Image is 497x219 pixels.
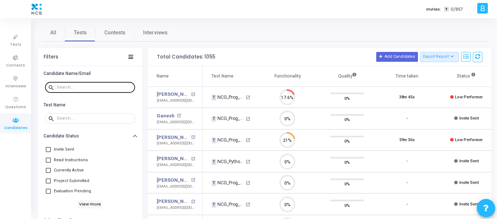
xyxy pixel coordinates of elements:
span: T [212,202,216,208]
mat-icon: open_in_new [191,92,195,97]
span: Tests [74,29,87,37]
span: Project Submitted [54,177,89,185]
span: 0% [344,180,350,188]
button: Add Candidates [376,52,418,61]
div: [EMAIL_ADDRESS][DOMAIN_NAME] [157,120,195,125]
mat-icon: search [48,115,57,122]
span: 0% [344,94,350,102]
span: Read Instructions [54,156,88,165]
a: [PERSON_NAME] [157,91,189,98]
span: Invite Sent [459,180,479,185]
label: Invites: [426,6,441,12]
div: [EMAIL_ADDRESS][DOMAIN_NAME] [157,141,195,146]
th: Status [437,66,496,87]
span: Candidates [4,125,27,131]
mat-icon: open_in_new [191,135,195,139]
span: All [50,29,56,37]
div: Time taken [396,72,418,80]
div: NCG_Prog_JavaFS_2025_Test [212,201,244,208]
span: Low Performer [455,137,483,142]
span: T [212,137,216,143]
div: NCG_Prog_JavaFS_2025_Test [212,115,244,122]
div: - [406,201,408,208]
div: - [406,158,408,165]
button: Test Name [38,99,142,110]
h6: Test Name [44,102,66,108]
mat-icon: open_in_new [246,159,250,164]
div: Name [157,72,169,80]
span: 0% [344,201,350,209]
span: T [444,7,449,12]
a: [PERSON_NAME][DEMOGRAPHIC_DATA] [157,177,189,184]
th: Functionality [258,66,317,87]
div: NCG_Prog_JavaFS_2025_Test [212,180,244,186]
span: Invite Sent [54,145,74,154]
mat-icon: open_in_new [246,117,250,121]
span: Currently Active [54,166,84,175]
span: T [212,95,216,101]
input: Search... [57,116,132,121]
span: Invite Sent [459,159,479,163]
h6: View more [78,200,103,208]
div: Filters [44,54,58,60]
span: Invite Sent [459,202,479,207]
div: NCG_Python FS_Developer_2025 [212,158,244,165]
div: [EMAIL_ADDRESS][DOMAIN_NAME] [157,162,195,168]
mat-icon: open_in_new [246,202,250,207]
a: [PERSON_NAME] [157,198,189,205]
span: T [212,116,216,122]
span: 0% [344,159,350,166]
a: [PERSON_NAME] [157,134,189,141]
div: [EMAIL_ADDRESS][DOMAIN_NAME] [157,98,195,103]
span: Contests [104,29,126,37]
span: Invite Sent [459,116,479,121]
div: 59m 36s [399,137,415,143]
img: logo [30,2,44,16]
span: T [212,159,216,165]
mat-icon: open_in_new [191,178,195,182]
span: Low Performer [455,95,483,99]
div: - [406,180,408,186]
input: Search... [57,85,132,90]
div: NCG_Prog_JavaFS_2025_Test [212,94,244,101]
button: Candidate Status [38,131,142,142]
span: Tests [10,42,21,48]
mat-icon: open_in_new [246,181,250,185]
a: Ganesh [157,112,175,120]
span: Contests [6,63,25,69]
div: Total Candidates: 1055 [157,54,215,60]
button: Export Report [420,52,459,62]
div: [EMAIL_ADDRESS][DOMAIN_NAME] [157,184,195,189]
th: Quality [317,66,377,87]
mat-icon: open_in_new [177,114,181,118]
mat-icon: open_in_new [246,138,250,143]
mat-icon: open_in_new [191,200,195,204]
span: T [212,180,216,186]
th: Test Name [203,66,258,87]
mat-icon: open_in_new [246,95,250,100]
mat-icon: open_in_new [191,157,195,161]
span: Interviews [143,29,168,37]
span: 0/857 [451,6,463,12]
div: [EMAIL_ADDRESS][DOMAIN_NAME] [157,205,195,211]
div: NCG_Prog_JavaFS_2025_Test [212,137,244,143]
h6: Candidate Status [44,133,79,139]
div: - [406,116,408,122]
mat-icon: search [48,84,57,91]
span: Questions [5,104,26,110]
div: 38m 45s [399,94,415,101]
button: Candidate Name/Email [38,68,142,79]
span: 0% [344,116,350,123]
span: Interviews [5,83,26,90]
h6: Candidate Name/Email [44,71,91,76]
span: 0% [344,137,350,145]
a: [PERSON_NAME] [157,155,189,162]
span: Evaluation Pending [54,187,91,196]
